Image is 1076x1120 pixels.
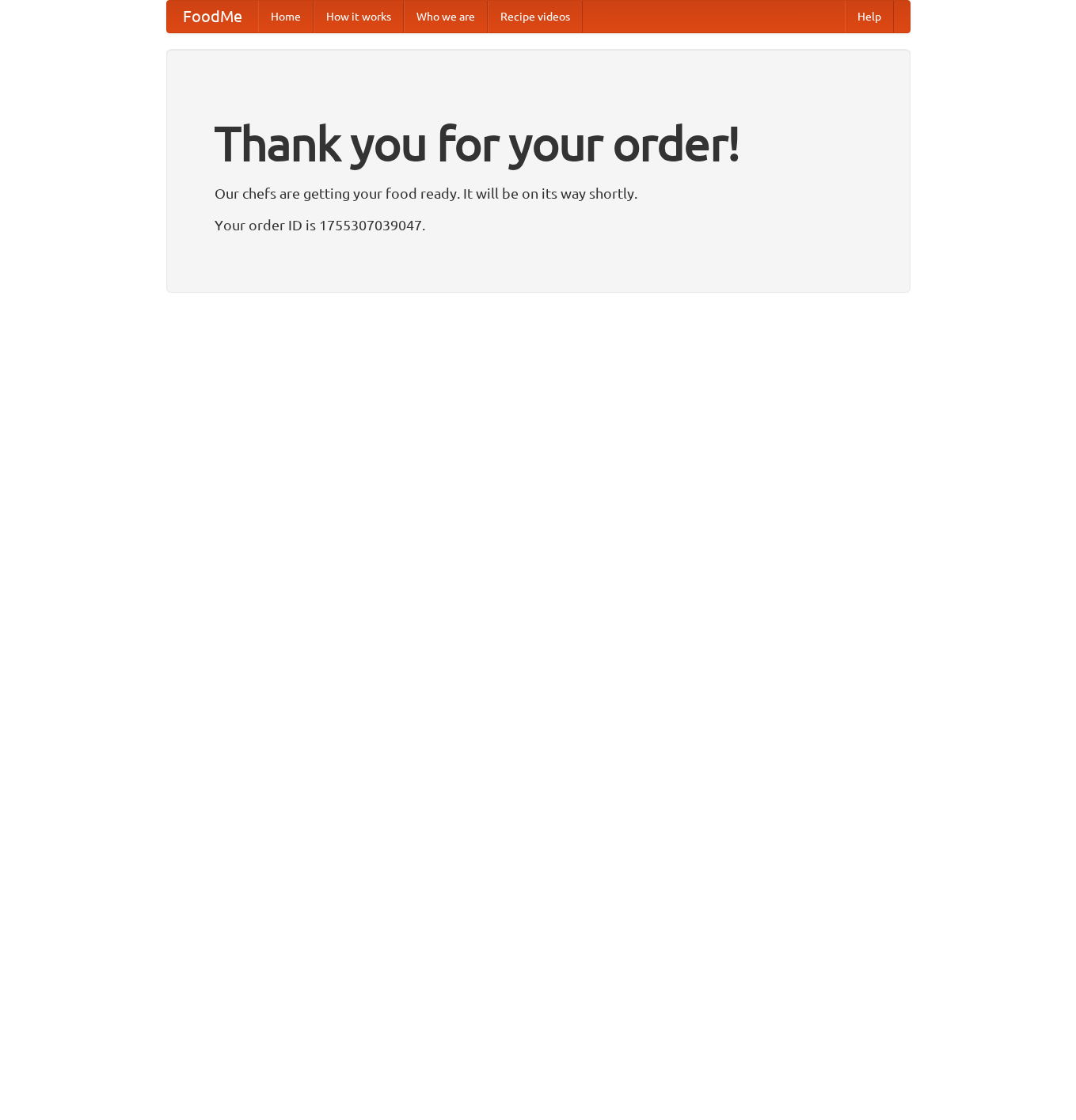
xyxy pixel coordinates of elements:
a: Home [258,1,314,32]
a: Help [845,1,894,32]
a: Recipe videos [488,1,583,32]
h1: Thank you for your order! [215,105,862,181]
a: FoodMe [167,1,258,32]
a: How it works [314,1,404,32]
a: Who we are [404,1,488,32]
p: Your order ID is 1755307039047. [215,213,862,237]
p: Our chefs are getting your food ready. It will be on its way shortly. [215,181,862,205]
